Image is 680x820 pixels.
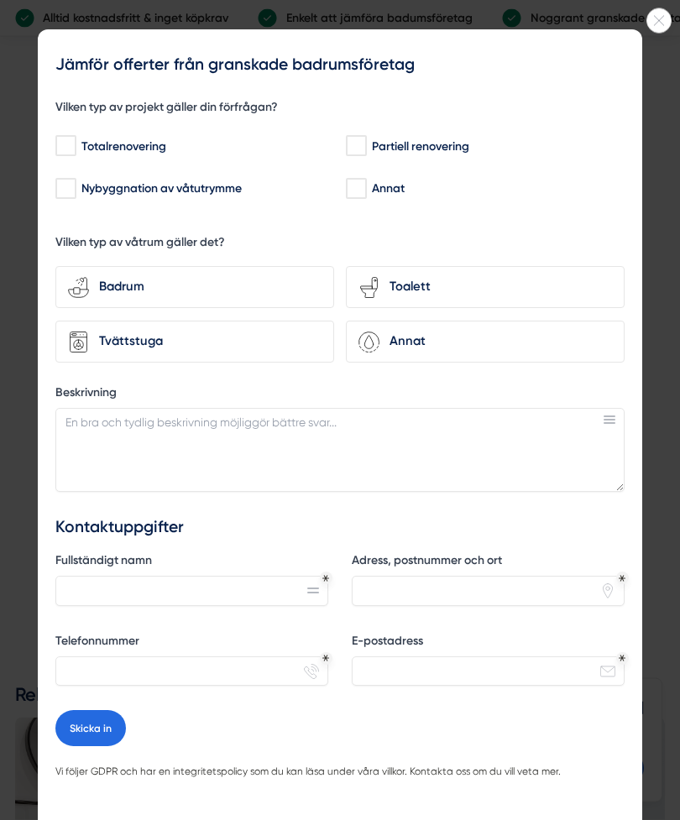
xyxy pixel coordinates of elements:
[346,138,365,155] input: Partiell renovering
[322,576,329,582] div: Obligatoriskt
[55,100,278,121] h5: Vilken typ av projekt gäller din förfrågan?
[55,553,328,574] label: Fullständigt namn
[55,634,328,655] label: Telefonnummer
[55,54,625,76] h3: Jämför offerter från granskade badrumsföretag
[322,655,329,662] div: Obligatoriskt
[619,655,625,662] div: Obligatoriskt
[55,765,625,781] p: Vi följer GDPR och har en integritetspolicy som du kan läsa under våra villkor. Kontakta oss om d...
[55,181,75,198] input: Nybyggnation av våtutrymme
[55,138,75,155] input: Totalrenovering
[55,516,625,539] h3: Kontaktuppgifter
[352,634,625,655] label: E-postadress
[55,385,625,406] label: Beskrivning
[352,553,625,574] label: Adress, postnummer och ort
[346,181,365,198] input: Annat
[55,711,126,748] button: Skicka in
[55,235,225,256] h5: Vilken typ av våtrum gäller det?
[619,576,625,582] div: Obligatoriskt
